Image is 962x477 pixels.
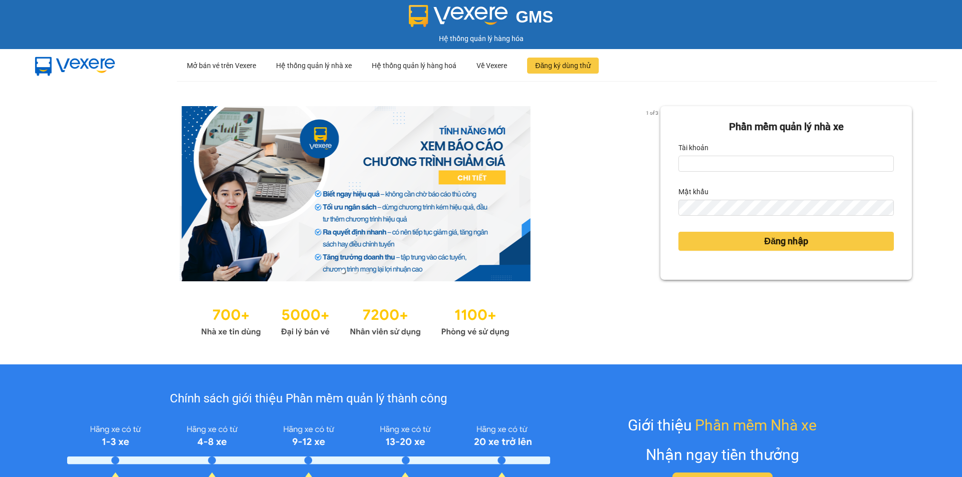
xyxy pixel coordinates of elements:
p: 1 of 3 [643,106,660,119]
div: Phần mềm quản lý nhà xe [678,119,894,135]
li: slide item 2 [353,269,357,273]
button: next slide / item [646,106,660,281]
img: logo 2 [409,5,508,27]
button: Đăng nhập [678,232,894,251]
img: Statistics.png [201,301,510,339]
span: GMS [516,8,553,26]
button: previous slide / item [50,106,64,281]
label: Tài khoản [678,140,708,156]
div: Hệ thống quản lý hàng hóa [3,33,959,44]
li: slide item 3 [365,269,369,273]
button: Đăng ký dùng thử [527,58,599,74]
a: GMS [409,15,554,23]
li: slide item 1 [341,269,345,273]
div: Chính sách giới thiệu Phần mềm quản lý thành công [67,389,550,408]
span: Đăng nhập [764,234,808,248]
input: Mật khẩu [678,200,894,216]
div: Giới thiệu [628,413,817,437]
div: Hệ thống quản lý nhà xe [276,50,352,82]
div: Mở bán vé trên Vexere [187,50,256,82]
span: Phần mềm Nhà xe [695,413,817,437]
div: Về Vexere [476,50,507,82]
label: Mật khẩu [678,184,708,200]
div: Hệ thống quản lý hàng hoá [372,50,456,82]
img: mbUUG5Q.png [25,49,125,82]
span: Đăng ký dùng thử [535,60,591,71]
div: Nhận ngay tiền thưởng [646,443,799,466]
input: Tài khoản [678,156,894,172]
